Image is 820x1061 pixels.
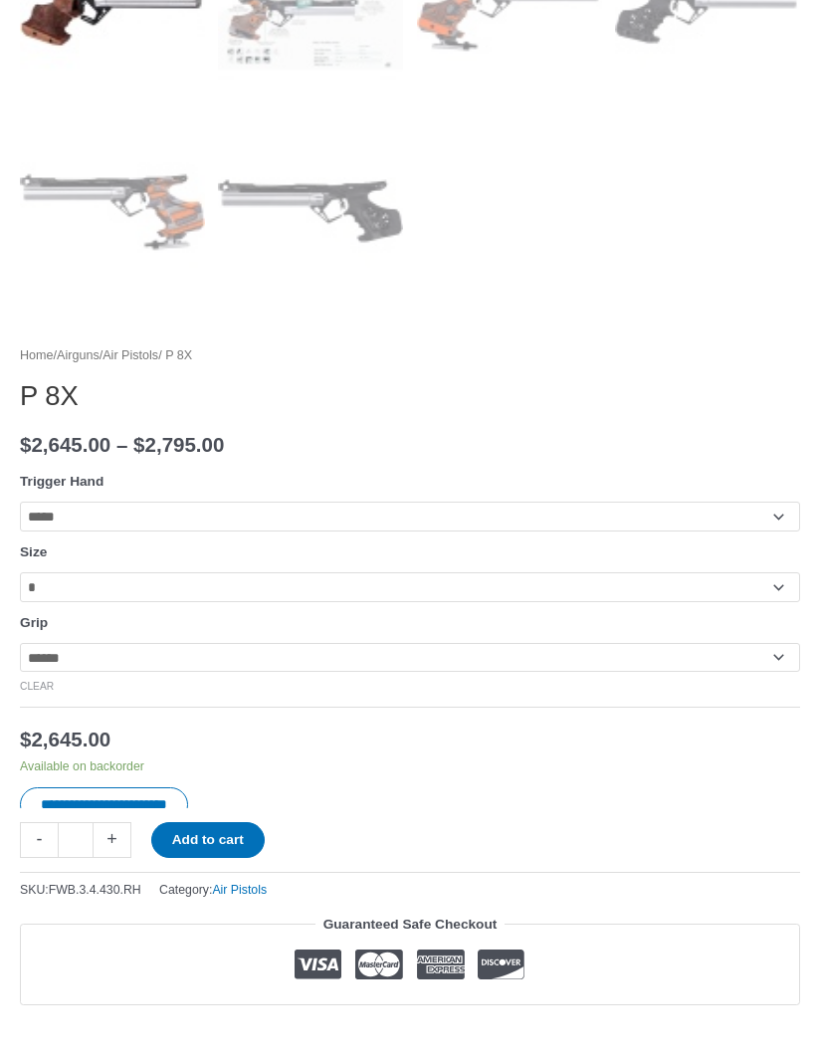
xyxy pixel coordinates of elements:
bdi: 2,645.00 [20,728,110,750]
a: Air Pistols [102,348,158,362]
iframe: Customer reviews powered by Trustpilot [20,1018,800,1042]
label: Grip [20,615,48,630]
nav: Breadcrumb [20,344,800,367]
bdi: 2,645.00 [20,433,110,456]
img: P 8X - Image 6 [218,118,403,304]
span: – [116,433,127,456]
p: Available on backorder [20,758,800,774]
a: Air Pistols [212,883,267,897]
a: Airguns [57,348,100,362]
span: $ [20,728,31,750]
span: SKU: [20,879,141,902]
bdi: 2,795.00 [133,433,224,456]
button: Add to cart [151,822,265,858]
a: Clear options [20,681,54,692]
a: Home [20,348,54,362]
legend: Guaranteed Safe Checkout [315,912,506,937]
a: - [20,822,58,857]
input: Product quantity [58,822,94,857]
a: + [94,822,131,857]
span: Category: [159,879,267,902]
img: P 8X - Image 5 [20,118,205,304]
span: $ [133,433,144,456]
span: FWB.3.4.430.RH [49,883,141,897]
label: Size [20,544,47,559]
span: $ [20,433,31,456]
h1: P 8X [20,380,800,413]
label: Trigger Hand [20,474,103,489]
